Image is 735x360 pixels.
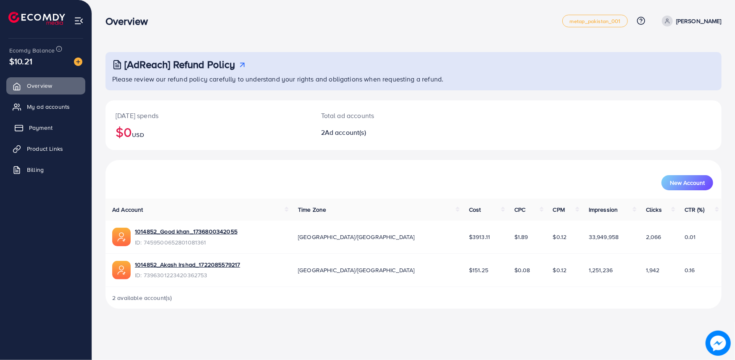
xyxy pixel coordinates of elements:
span: My ad accounts [27,102,70,111]
h3: Overview [105,15,155,27]
span: Ad Account [112,205,143,214]
span: metap_pakistan_001 [569,18,621,24]
span: Payment [29,124,53,132]
img: ic-ads-acc.e4c84228.svg [112,261,131,279]
a: Overview [6,77,85,94]
span: $0.08 [514,266,530,274]
span: 1,942 [646,266,660,274]
span: 1,251,236 [589,266,613,274]
a: Payment [6,119,85,136]
a: metap_pakistan_001 [562,15,628,27]
img: ic-ads-acc.e4c84228.svg [112,228,131,246]
h2: 2 [321,129,455,137]
img: logo [8,12,65,25]
span: $3913.11 [469,233,490,241]
span: $10.21 [9,55,32,67]
span: Overview [27,81,52,90]
span: CTR (%) [685,205,704,214]
span: CPM [553,205,565,214]
span: 2,066 [646,233,661,241]
span: Ecomdy Balance [9,46,55,55]
p: Total ad accounts [321,110,455,121]
p: Please review our refund policy carefully to understand your rights and obligations when requesti... [112,74,717,84]
a: [PERSON_NAME] [659,16,722,26]
span: $1.89 [514,233,528,241]
span: Product Links [27,145,63,153]
span: Clicks [646,205,662,214]
span: [GEOGRAPHIC_DATA]/[GEOGRAPHIC_DATA] [298,266,415,274]
span: Impression [589,205,618,214]
img: menu [74,16,84,26]
img: image [706,331,731,356]
span: $0.12 [553,266,567,274]
p: [PERSON_NAME] [676,16,722,26]
span: 0.16 [685,266,695,274]
p: [DATE] spends [116,110,301,121]
span: Time Zone [298,205,326,214]
span: CPC [514,205,525,214]
span: 33,949,958 [589,233,619,241]
a: 1014852_Good khan_1736800342055 [135,227,237,236]
span: USD [132,131,144,139]
span: 0.01 [685,233,696,241]
h2: $0 [116,124,301,140]
span: $151.25 [469,266,488,274]
span: $0.12 [553,233,567,241]
a: Product Links [6,140,85,157]
span: Ad account(s) [325,128,366,137]
a: 1014852_Akash Irshad_1722085579217 [135,260,240,269]
a: My ad accounts [6,98,85,115]
span: Cost [469,205,481,214]
button: New Account [661,175,713,190]
a: Billing [6,161,85,178]
span: [GEOGRAPHIC_DATA]/[GEOGRAPHIC_DATA] [298,233,415,241]
span: New Account [670,180,705,186]
span: ID: 7396301223420362753 [135,271,240,279]
span: 2 available account(s) [112,294,172,302]
h3: [AdReach] Refund Policy [124,58,235,71]
img: image [74,58,82,66]
span: Billing [27,166,44,174]
span: ID: 7459500652801081361 [135,238,237,247]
